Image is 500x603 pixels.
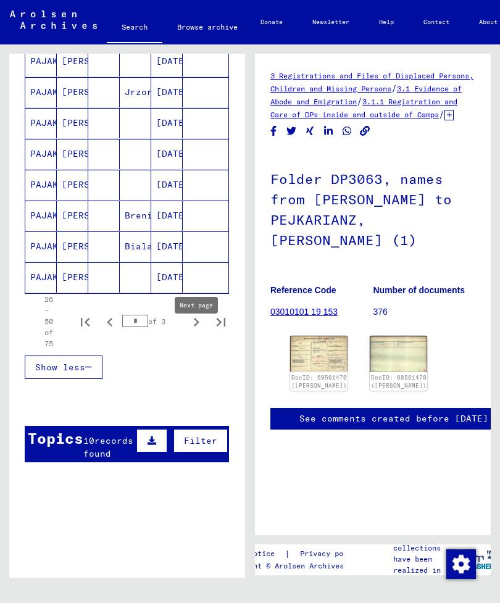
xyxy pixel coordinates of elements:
[270,151,475,266] h1: Folder DP3063, names from [PERSON_NAME] to PEJKARIANZ, [PERSON_NAME] (1)
[364,7,409,37] a: Help
[373,306,476,318] p: 376
[25,170,57,200] mat-cell: PAJAK
[341,123,354,139] button: Share on WhatsApp
[57,262,88,293] mat-cell: [PERSON_NAME]
[107,12,162,44] a: Search
[371,374,427,389] a: DocID: 68561470 ([PERSON_NAME])
[246,7,298,37] a: Donate
[120,231,151,262] mat-cell: Biala
[57,46,88,77] mat-cell: [PERSON_NAME]
[409,7,464,37] a: Contact
[453,544,499,575] img: yv_logo.png
[298,7,364,37] a: Newsletter
[120,201,151,231] mat-cell: Brenica
[10,10,97,29] img: Arolsen_neg.svg
[291,374,347,389] a: DocID: 68561470 ([PERSON_NAME])
[151,262,183,293] mat-cell: [DATE]
[98,309,122,334] button: Previous page
[359,123,372,139] button: Copy link
[290,547,375,560] a: Privacy policy
[270,285,336,295] b: Reference Code
[393,554,462,598] p: have been realized in partnership with
[173,429,228,452] button: Filter
[151,139,183,169] mat-cell: [DATE]
[120,77,151,107] mat-cell: Jrzorki
[270,97,457,119] a: 3.1.1 Registration and Care of DPs inside and outside of Camps
[25,139,57,169] mat-cell: PAJAK
[57,231,88,262] mat-cell: [PERSON_NAME]
[370,336,427,372] img: 002.jpg
[304,123,317,139] button: Share on Xing
[209,309,233,334] button: Last page
[299,412,488,425] a: See comments created before [DATE]
[25,46,57,77] mat-cell: PAJAK
[25,77,57,107] mat-cell: PAJAK
[184,309,209,334] button: Next page
[57,108,88,138] mat-cell: [PERSON_NAME]
[285,123,298,139] button: Share on Twitter
[122,315,184,327] div: of 3
[270,307,338,317] a: 03010101 19 153
[83,435,133,459] span: records found
[25,231,57,262] mat-cell: PAJAK
[446,549,476,579] img: Change consent
[151,231,183,262] mat-cell: [DATE]
[184,435,217,446] span: Filter
[357,96,362,107] span: /
[391,83,397,94] span: /
[223,547,375,560] div: |
[57,201,88,231] mat-cell: [PERSON_NAME]
[151,46,183,77] mat-cell: [DATE]
[25,356,102,379] button: Show less
[25,262,57,293] mat-cell: PAJAK
[151,201,183,231] mat-cell: [DATE]
[270,71,473,93] a: 3 Registrations and Files of Displaced Persons, Children and Missing Persons
[83,435,94,446] span: 10
[35,362,85,373] span: Show less
[162,12,252,42] a: Browse archive
[57,170,88,200] mat-cell: [PERSON_NAME]
[373,285,465,295] b: Number of documents
[439,109,444,120] span: /
[267,123,280,139] button: Share on Facebook
[151,108,183,138] mat-cell: [DATE]
[25,108,57,138] mat-cell: PAJAK
[151,77,183,107] mat-cell: [DATE]
[57,77,88,107] mat-cell: [PERSON_NAME]
[151,170,183,200] mat-cell: [DATE]
[28,427,83,449] div: Topics
[57,139,88,169] mat-cell: [PERSON_NAME]
[322,123,335,139] button: Share on LinkedIn
[25,201,57,231] mat-cell: PAJAK
[290,336,348,372] img: 001.jpg
[73,309,98,334] button: First page
[223,560,375,572] p: Copyright © Arolsen Archives, 2021
[44,294,53,349] div: 26 – 50 of 75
